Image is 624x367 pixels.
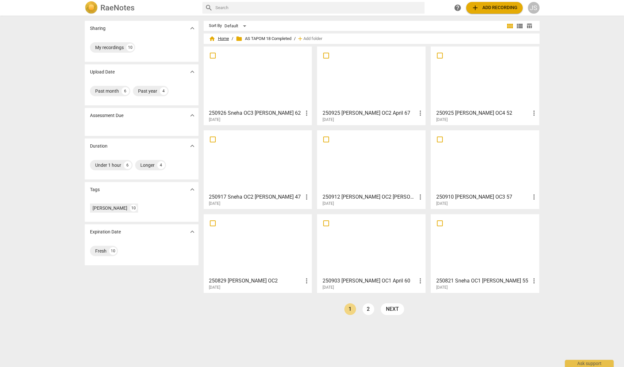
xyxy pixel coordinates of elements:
[525,21,534,31] button: Table view
[322,109,416,117] h3: 250925 Jill OC2 April 67
[187,111,197,120] button: Show more
[160,87,168,95] div: 4
[319,216,423,290] a: 250903 [PERSON_NAME] OC1 April 60[DATE]
[471,4,517,12] span: Add recording
[188,111,196,119] span: expand_more
[95,162,121,168] div: Under 1 hour
[157,161,165,169] div: 4
[215,3,422,13] input: Search
[530,277,538,285] span: more_vert
[436,277,530,285] h3: 250821 Sneha OC1 Suchi 55
[90,143,108,150] p: Duration
[90,186,100,193] p: Tags
[138,88,157,94] div: Past year
[236,35,291,42] span: AS TAPOM 18 Completed
[100,3,134,12] h2: RaeNotes
[452,2,464,14] a: Help
[188,68,196,76] span: expand_more
[454,4,462,12] span: help
[140,162,155,168] div: Longer
[381,303,404,315] a: next
[416,277,424,285] span: more_vert
[95,248,107,254] div: Fresh
[130,204,137,212] div: 10
[90,69,115,75] p: Upload Date
[436,117,447,123] span: [DATE]
[565,360,614,367] div: Ask support
[526,23,532,29] span: table_chart
[506,22,514,30] span: view_module
[93,205,127,211] div: [PERSON_NAME]
[232,36,233,41] span: /
[187,23,197,33] button: Show more
[206,133,310,206] a: 250917 Sneha OC2 [PERSON_NAME] 47[DATE]
[436,201,447,206] span: [DATE]
[187,185,197,194] button: Show more
[209,277,303,285] h3: 250829 Sarah OC2
[322,117,334,123] span: [DATE]
[188,142,196,150] span: expand_more
[209,109,303,117] h3: 250926 Sneha OC3 Mrudula 62
[436,193,530,201] h3: 250910 Sarah OC3 57
[433,216,537,290] a: 250821 Sneha OC1 [PERSON_NAME] 55[DATE]
[209,35,215,42] span: home
[416,193,424,201] span: more_vert
[344,303,356,315] a: Page 1 is your current page
[322,285,334,290] span: [DATE]
[95,44,124,51] div: My recordings
[433,133,537,206] a: 250910 [PERSON_NAME] OC3 57[DATE]
[188,186,196,193] span: expand_more
[126,44,134,51] div: 10
[109,247,117,255] div: 10
[530,193,538,201] span: more_vert
[303,36,322,41] span: Add folder
[209,201,220,206] span: [DATE]
[90,25,106,32] p: Sharing
[436,285,447,290] span: [DATE]
[85,1,197,14] a: LogoRaeNotes
[516,22,524,30] span: view_list
[466,2,523,14] button: Upload
[187,141,197,151] button: Show more
[319,133,423,206] a: 250912 [PERSON_NAME] OC2 [PERSON_NAME] 44[DATE]
[205,4,213,12] span: search
[206,49,310,122] a: 250926 Sneha OC3 [PERSON_NAME] 62[DATE]
[209,117,220,123] span: [DATE]
[505,21,515,31] button: Tile view
[530,109,538,117] span: more_vert
[319,49,423,122] a: 250925 [PERSON_NAME] OC2 April 67[DATE]
[436,109,530,117] h3: 250925 Sarah OC4 52
[209,23,222,28] div: Sort By
[322,277,416,285] h3: 250903 Jill OC1 April 60
[209,285,220,290] span: [DATE]
[188,228,196,236] span: expand_more
[206,216,310,290] a: 250829 [PERSON_NAME] OC2[DATE]
[302,193,310,201] span: more_vert
[471,4,479,12] span: add
[416,109,424,117] span: more_vert
[209,193,303,201] h3: 250917 Sneha OC2 Devanshi 47
[297,35,303,42] span: add
[322,193,416,201] h3: 250912 Jenny OC2 Chelsie 44
[528,2,540,14] button: JS
[224,21,248,31] div: Default
[302,277,310,285] span: more_vert
[95,88,119,94] div: Past month
[187,67,197,77] button: Show more
[90,229,121,235] p: Expiration Date
[515,21,525,31] button: List view
[188,24,196,32] span: expand_more
[121,87,129,95] div: 6
[302,109,310,117] span: more_vert
[85,1,98,14] img: Logo
[209,35,229,42] span: Home
[363,303,374,315] a: Page 2
[187,227,197,237] button: Show more
[90,112,123,119] p: Assessment Due
[433,49,537,122] a: 250925 [PERSON_NAME] OC4 52[DATE]
[322,201,334,206] span: [DATE]
[124,161,132,169] div: 6
[294,36,296,41] span: /
[236,35,242,42] span: folder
